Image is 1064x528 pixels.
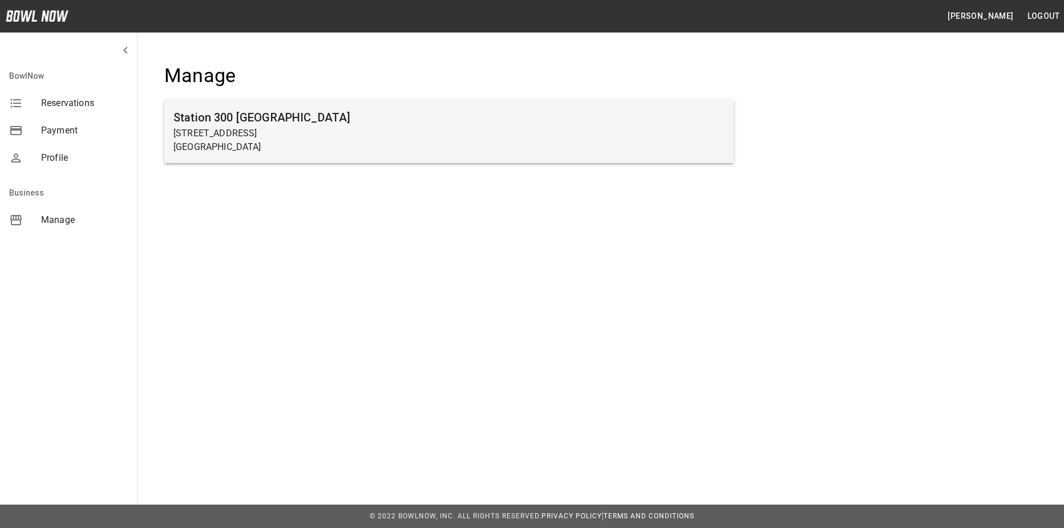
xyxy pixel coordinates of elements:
[6,10,68,22] img: logo
[541,512,602,520] a: Privacy Policy
[173,140,725,154] p: [GEOGRAPHIC_DATA]
[173,108,725,127] h6: Station 300 [GEOGRAPHIC_DATA]
[41,124,128,137] span: Payment
[41,151,128,165] span: Profile
[604,512,694,520] a: Terms and Conditions
[1023,6,1064,27] button: Logout
[41,213,128,227] span: Manage
[41,96,128,110] span: Reservations
[370,512,541,520] span: © 2022 BowlNow, Inc. All Rights Reserved.
[164,64,734,88] h4: Manage
[943,6,1018,27] button: [PERSON_NAME]
[173,127,725,140] p: [STREET_ADDRESS]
